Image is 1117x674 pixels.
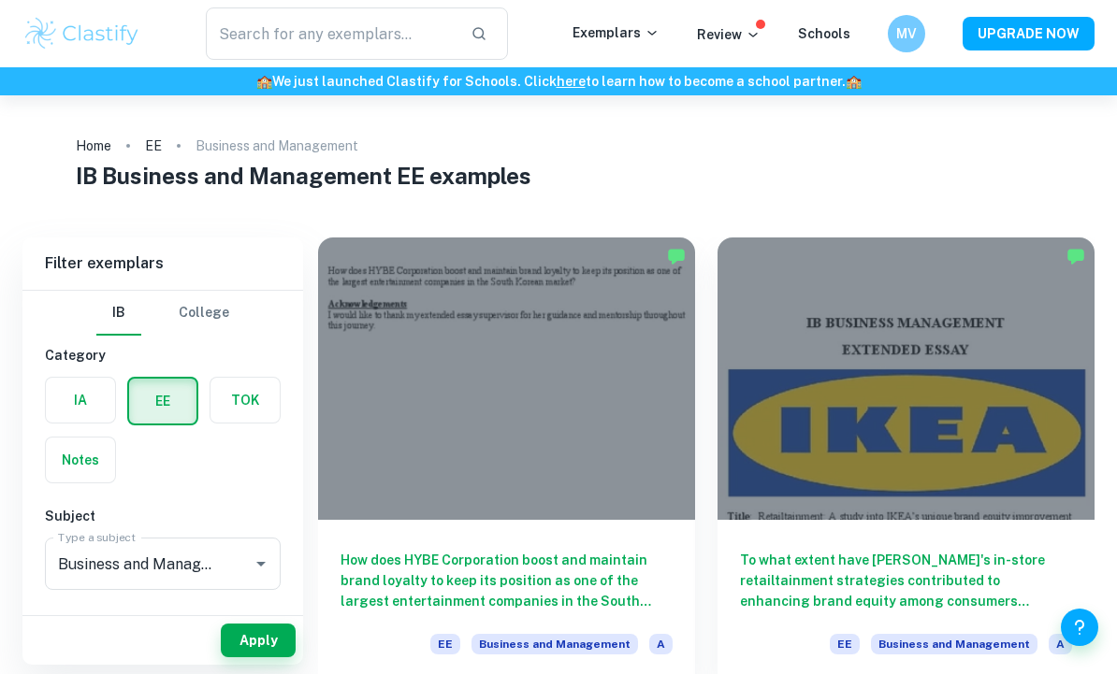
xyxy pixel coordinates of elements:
[557,74,586,89] a: here
[896,23,918,44] h6: MV
[846,74,862,89] span: 🏫
[196,136,358,156] p: Business and Management
[129,379,196,423] button: EE
[1049,634,1072,654] span: A
[46,437,115,482] button: Notes
[22,15,141,52] img: Clastify logo
[76,133,111,159] a: Home
[667,247,686,265] img: Marked
[46,378,115,423] button: IA
[221,624,296,657] button: Apply
[45,345,281,366] h6: Category
[206,7,456,60] input: Search for any exemplars...
[4,71,1113,92] h6: We just launched Clastify for Schools. Click to learn how to become a school partner.
[341,550,673,611] h6: How does HYBE Corporation boost and maintain brand loyalty to keep its position as one of the lar...
[58,529,136,545] label: Type a subject
[740,550,1072,611] h6: To what extent have [PERSON_NAME]'s in-store retailtainment strategies contributed to enhancing b...
[145,133,162,159] a: EE
[963,17,1095,50] button: UPGRADE NOW
[210,378,280,423] button: TOK
[22,237,303,290] h6: Filter exemplars
[96,291,141,336] button: IB
[179,291,229,336] button: College
[256,74,272,89] span: 🏫
[430,634,460,654] span: EE
[96,291,229,336] div: Filter type choice
[45,506,281,526] h6: Subject
[830,634,860,654] span: EE
[1066,247,1085,265] img: Marked
[1061,609,1098,646] button: Help and Feedback
[888,15,925,52] button: MV
[471,634,638,654] span: Business and Management
[573,22,660,43] p: Exemplars
[798,26,850,41] a: Schools
[76,159,1040,193] h1: IB Business and Management EE examples
[248,551,274,577] button: Open
[697,24,761,45] p: Review
[871,634,1037,654] span: Business and Management
[649,634,673,654] span: A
